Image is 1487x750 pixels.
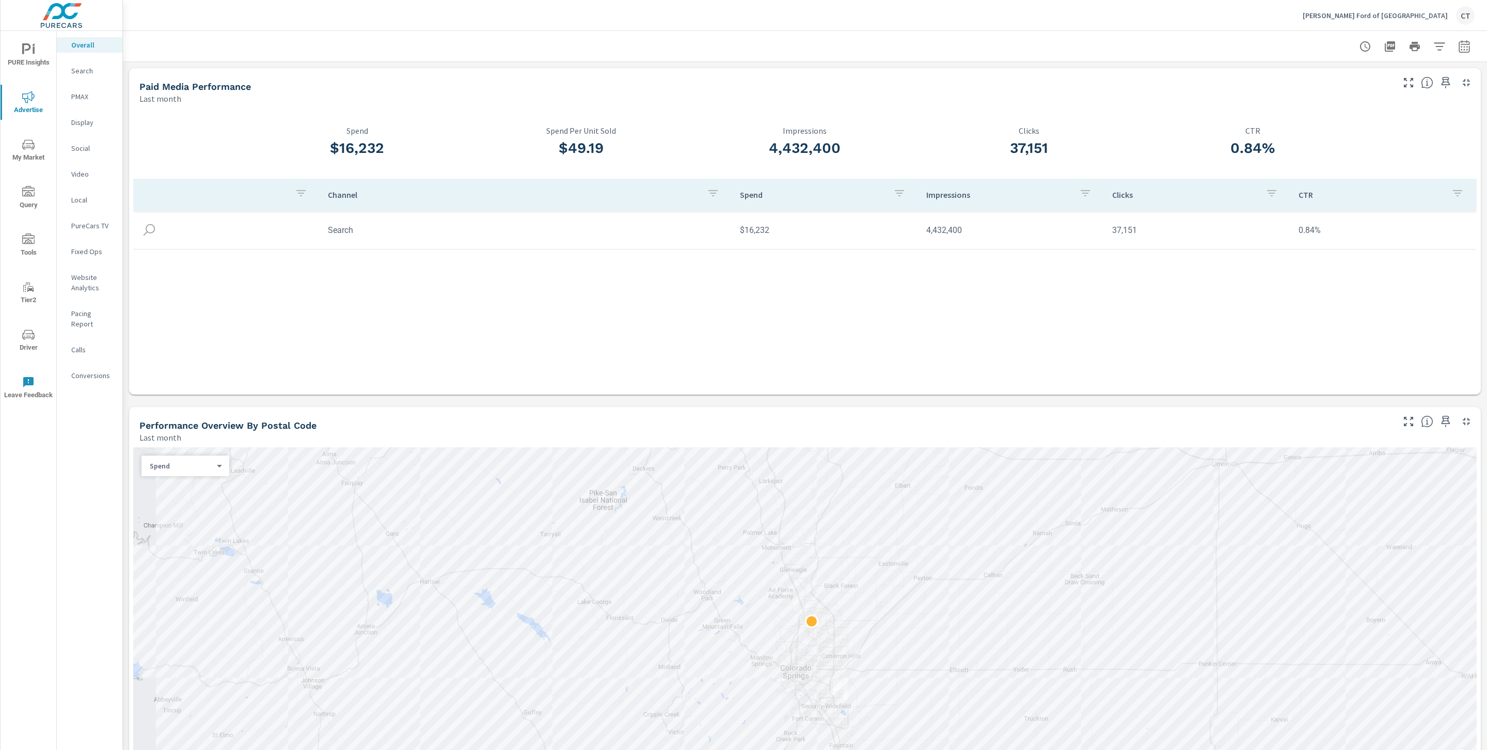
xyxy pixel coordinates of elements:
[57,306,122,332] div: Pacing Report
[1421,76,1433,89] span: Understand performance metrics over the selected time range.
[1104,217,1290,243] td: 37,151
[1454,36,1475,57] button: Select Date Range
[926,190,1071,200] p: Impressions
[57,270,122,295] div: Website Analytics
[245,139,469,157] h3: $16,232
[71,169,114,179] p: Video
[141,222,157,238] img: icon-search.svg
[57,244,122,259] div: Fixed Ops
[57,89,122,104] div: PMAX
[1437,74,1454,91] span: Save this to your personalized report
[57,368,122,383] div: Conversions
[57,37,122,53] div: Overall
[4,91,53,116] span: Advertise
[1141,139,1365,157] h3: 0.84%
[917,126,1141,135] p: Clicks
[57,218,122,233] div: PureCars TV
[1400,413,1417,430] button: Make Fullscreen
[57,115,122,130] div: Display
[1400,74,1417,91] button: Make Fullscreen
[71,117,114,128] p: Display
[1456,6,1475,25] div: CT
[71,308,114,329] p: Pacing Report
[71,66,114,76] p: Search
[1290,217,1477,243] td: 0.84%
[57,63,122,79] div: Search
[71,221,114,231] p: PureCars TV
[1,31,56,411] div: nav menu
[1421,415,1433,428] span: Understand performance data by postal code. Individual postal codes can be selected and expanded ...
[917,139,1141,157] h3: 37,151
[71,370,114,381] p: Conversions
[57,192,122,208] div: Local
[1141,126,1365,135] p: CTR
[740,190,885,200] p: Spend
[245,126,469,135] p: Spend
[4,138,53,164] span: My Market
[1458,413,1475,430] button: Minimize Widget
[139,81,251,92] h5: Paid Media Performance
[141,461,221,471] div: Spend
[71,40,114,50] p: Overall
[1458,74,1475,91] button: Minimize Widget
[139,420,317,431] h5: Performance Overview By Postal Code
[57,140,122,156] div: Social
[4,329,53,354] span: Driver
[732,217,918,243] td: $16,232
[150,461,213,471] p: Spend
[693,126,917,135] p: Impressions
[320,217,732,243] td: Search
[469,126,693,135] p: Spend Per Unit Sold
[4,376,53,401] span: Leave Feedback
[71,272,114,293] p: Website Analytics
[1437,413,1454,430] span: Save this to your personalized report
[693,139,917,157] h3: 4,432,400
[4,43,53,69] span: PURE Insights
[328,190,699,200] p: Channel
[469,139,693,157] h3: $49.19
[1380,36,1400,57] button: "Export Report to PDF"
[1299,190,1444,200] p: CTR
[71,345,114,355] p: Calls
[1112,190,1257,200] p: Clicks
[71,246,114,257] p: Fixed Ops
[71,195,114,205] p: Local
[918,217,1104,243] td: 4,432,400
[57,166,122,182] div: Video
[139,92,181,105] p: Last month
[71,91,114,102] p: PMAX
[139,431,181,444] p: Last month
[1303,11,1448,20] p: [PERSON_NAME] Ford of [GEOGRAPHIC_DATA]
[71,143,114,153] p: Social
[4,186,53,211] span: Query
[1429,36,1450,57] button: Apply Filters
[4,281,53,306] span: Tier2
[4,233,53,259] span: Tools
[1404,36,1425,57] button: Print Report
[57,342,122,357] div: Calls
